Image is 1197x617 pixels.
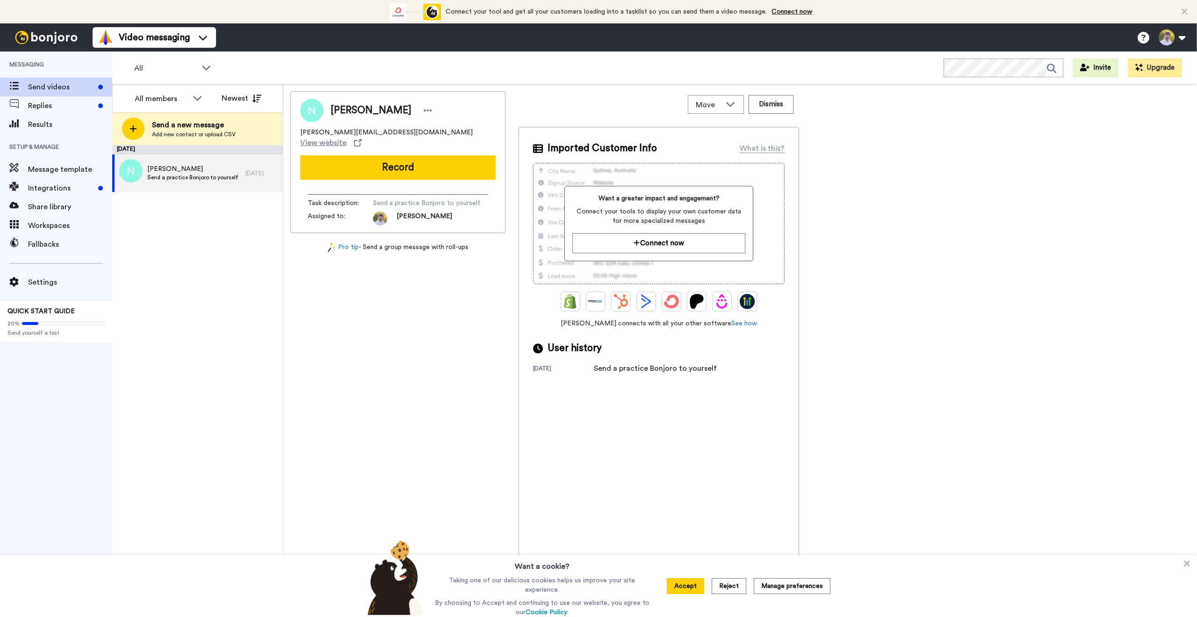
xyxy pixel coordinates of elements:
div: - Send a group message with roll-ups [290,242,505,252]
img: Drip [714,294,729,309]
button: Accept [667,578,704,594]
span: Share library [28,201,112,213]
span: Results [28,119,112,130]
div: Send a practice Bonjoro to yourself [594,363,717,374]
button: Connect now [572,233,745,253]
span: [PERSON_NAME][EMAIL_ADDRESS][DOMAIN_NAME] [300,128,473,137]
img: Ontraport [588,294,603,309]
span: 20% [7,320,20,327]
img: bear-with-cookie.png [359,540,428,615]
div: All members [135,93,188,104]
span: All [134,63,197,74]
span: Send a new message [152,119,236,131]
img: vm-color.svg [98,30,113,45]
button: Upgrade [1128,59,1182,77]
img: Shopify [563,294,578,309]
button: Newest [215,89,268,108]
div: animation [389,4,441,20]
span: Want a greater impact and engagement? [572,194,745,203]
div: [DATE] [533,365,594,374]
a: Pro tip [328,242,359,252]
img: Patreon [689,294,704,309]
button: Reject [712,578,746,594]
span: Video messaging [119,31,190,44]
button: Manage preferences [754,578,830,594]
img: photo.jpg [373,212,387,226]
img: Image of Nathan [300,99,324,122]
span: QUICK START GUIDE [7,308,75,315]
span: Assigned to: [308,212,373,226]
p: By choosing to Accept and continuing to use our website, you agree to our . [433,598,652,617]
span: Fallbacks [28,239,112,250]
img: Hubspot [613,294,628,309]
span: User history [548,341,602,355]
span: Send videos [28,81,94,93]
span: [PERSON_NAME] [397,212,452,226]
span: Integrations [28,183,94,194]
span: Add new contact or upload CSV [152,131,236,138]
div: What is this? [740,143,785,154]
span: Settings [28,277,112,288]
span: Connect your tools to display your own customer data for more specialized messages [572,207,745,226]
span: Connect your tool and get all your customers loading into a tasklist so you can send them a video... [446,8,767,15]
span: Move [696,99,721,110]
h3: Want a cookie? [515,555,570,572]
div: [DATE] [112,145,283,154]
img: bj-logo-header-white.svg [11,31,81,44]
span: Message template [28,164,112,175]
button: Dismiss [749,95,793,114]
span: Task description : [308,198,373,208]
img: GoHighLevel [740,294,755,309]
span: View website [300,137,346,148]
p: Taking one of our delicious cookies helps us improve your site experience. [433,576,652,595]
div: [DATE] [245,169,278,177]
button: Record [300,155,496,180]
img: n.png [119,159,143,183]
span: Send a practice Bonjoro to yourself [147,174,238,181]
img: ConvertKit [664,294,679,309]
a: Connect now [772,8,812,15]
span: Send a practice Bonjoro to yourself [373,198,480,208]
button: Invite [1073,59,1118,77]
span: [PERSON_NAME] [331,103,411,118]
a: See how [731,320,757,327]
span: Workspaces [28,220,112,231]
span: Imported Customer Info [548,141,657,155]
a: View website [300,137,361,148]
span: [PERSON_NAME] connects with all your other software [533,319,785,328]
span: Send yourself a test [7,329,105,337]
span: Replies [28,100,94,111]
img: ActiveCampaign [639,294,654,309]
img: magic-wand.svg [328,242,336,252]
span: [PERSON_NAME] [147,164,238,174]
a: Cookie Policy [526,609,567,616]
